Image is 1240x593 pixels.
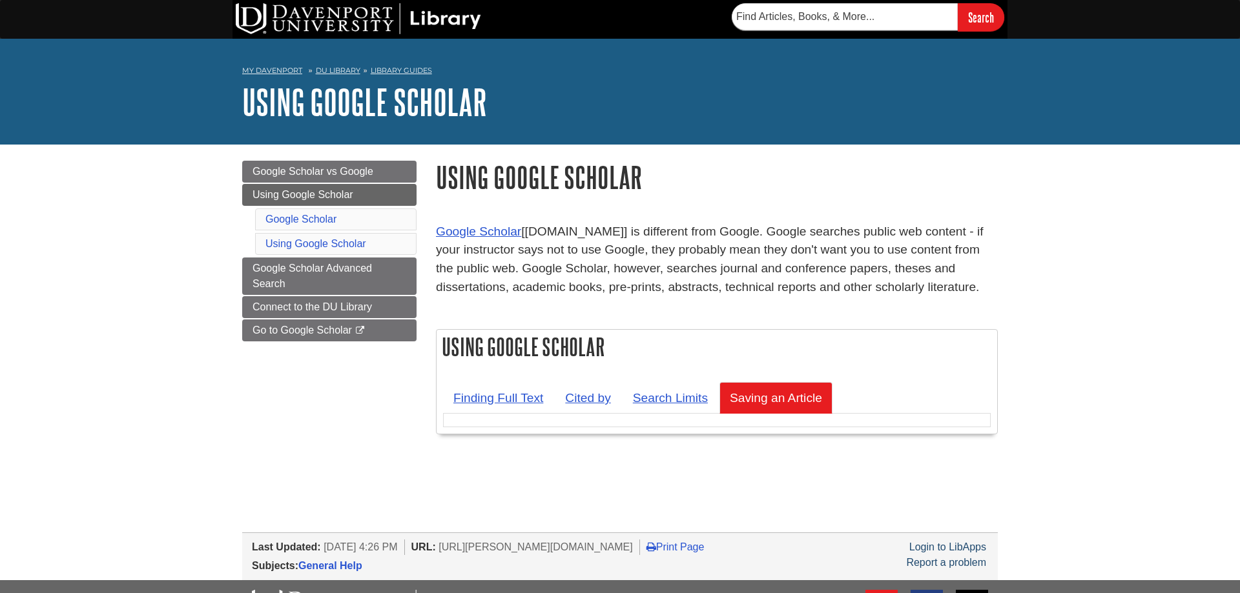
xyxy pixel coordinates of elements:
[265,238,366,249] a: Using Google Scholar
[719,382,832,414] a: Saving an Article
[958,3,1004,31] input: Search
[242,65,302,76] a: My Davenport
[732,3,958,30] input: Find Articles, Books, & More...
[242,319,417,341] a: Go to Google Scholar
[298,560,362,571] a: General Help
[324,541,397,552] span: [DATE] 4:26 PM
[437,330,997,364] h2: Using Google Scholar
[242,161,417,341] div: Guide Page Menu
[555,382,621,414] a: Cited by
[242,82,487,122] a: Using Google Scholar
[411,541,436,552] span: URL:
[316,66,360,75] a: DU Library
[436,225,521,238] a: Google Scholar
[443,382,553,414] a: Finding Full Text
[252,560,298,571] span: Subjects:
[646,541,656,552] i: Print Page
[242,184,417,206] a: Using Google Scholar
[371,66,432,75] a: Library Guides
[253,325,352,336] span: Go to Google Scholar
[623,382,718,414] a: Search Limits
[265,214,336,225] a: Google Scholar
[439,541,633,552] span: [URL][PERSON_NAME][DOMAIN_NAME]
[909,541,986,552] a: Login to LibApps
[253,166,373,177] span: Google Scholar vs Google
[253,189,353,200] span: Using Google Scholar
[355,327,366,335] i: This link opens in a new window
[253,301,372,312] span: Connect to the DU Library
[646,541,705,552] a: Print Page
[436,223,998,297] p: [[DOMAIN_NAME]] is different from Google. Google searches public web content - if your instructor...
[252,541,321,552] span: Last Updated:
[436,161,998,194] h1: Using Google Scholar
[242,257,417,295] a: Google Scholar Advanced Search
[242,296,417,318] a: Connect to the DU Library
[242,62,998,83] nav: breadcrumb
[242,161,417,183] a: Google Scholar vs Google
[253,263,372,289] span: Google Scholar Advanced Search
[732,3,1004,31] form: Searches DU Library's articles, books, and more
[906,557,986,568] a: Report a problem
[236,3,481,34] img: DU Library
